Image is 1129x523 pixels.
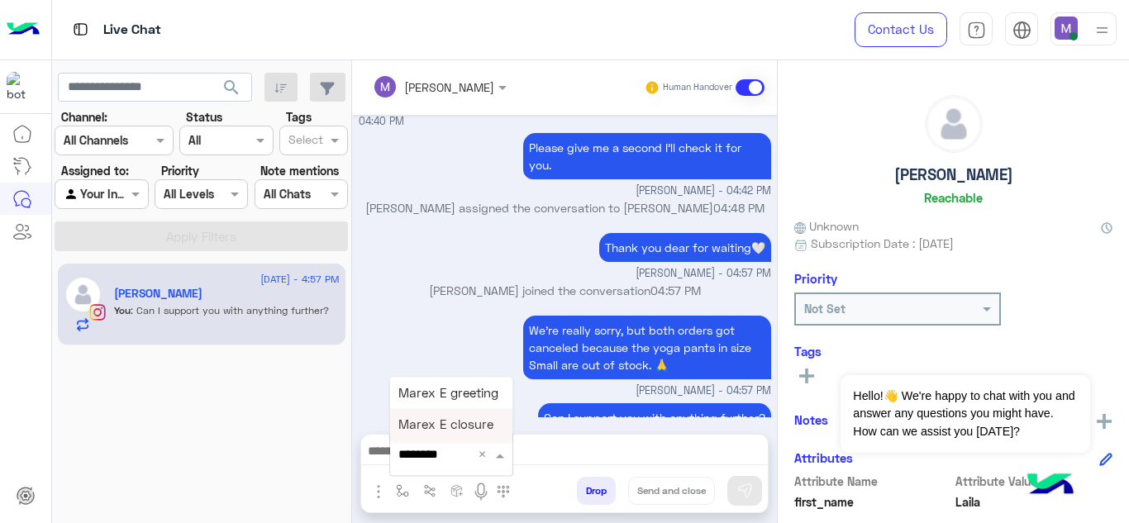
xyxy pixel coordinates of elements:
[736,483,753,499] img: send message
[855,12,947,47] a: Contact Us
[398,385,498,400] span: Marex E greeting
[636,266,771,282] span: [PERSON_NAME] - 04:57 PM
[794,493,952,511] span: first_name
[538,403,771,432] p: 3/9/2025, 4:57 PM
[471,482,491,502] img: send voice note
[811,235,954,252] span: Subscription Date : [DATE]
[7,12,40,47] img: Logo
[186,108,222,126] label: Status
[260,272,339,287] span: [DATE] - 4:57 PM
[286,108,312,126] label: Tags
[894,165,1013,184] h5: [PERSON_NAME]
[636,183,771,199] span: [PERSON_NAME] - 04:42 PM
[55,221,348,251] button: Apply Filters
[794,344,1112,359] h6: Tags
[212,73,252,108] button: search
[599,233,771,262] p: 3/9/2025, 4:57 PM
[450,484,464,497] img: create order
[389,477,417,504] button: select flow
[478,445,492,464] span: Clear All
[359,115,404,127] span: 04:40 PM
[103,19,161,41] p: Live Chat
[222,78,241,97] span: search
[398,417,493,432] span: Marex E closure
[89,304,106,321] img: Instagram
[390,377,512,440] ng-dropdown-panel: Options list
[577,477,616,505] button: Drop
[1055,17,1078,40] img: userImage
[663,81,732,94] small: Human Handover
[924,190,983,205] h6: Reachable
[286,131,323,152] div: Select
[794,412,828,427] h6: Notes
[926,96,982,152] img: defaultAdmin.png
[628,477,715,505] button: Send and close
[1097,414,1112,429] img: add
[794,271,837,286] h6: Priority
[650,283,701,297] span: 04:57 PM
[444,477,471,504] button: create order
[359,282,771,299] p: [PERSON_NAME] joined the conversation
[1092,20,1112,40] img: profile
[64,276,102,313] img: defaultAdmin.png
[114,304,131,316] span: You
[794,217,859,235] span: Unknown
[794,450,853,465] h6: Attributes
[131,304,329,316] span: Can I support you with anything further?
[841,375,1089,453] span: Hello!👋 We're happy to chat with you and answer any questions you might have. How can we assist y...
[260,162,339,179] label: Note mentions
[955,493,1113,511] span: Laila
[417,477,444,504] button: Trigger scenario
[960,12,993,47] a: tab
[955,473,1113,490] span: Attribute Value
[396,484,409,497] img: select flow
[161,162,199,179] label: Priority
[70,19,91,40] img: tab
[359,199,771,216] p: [PERSON_NAME] assigned the conversation to [PERSON_NAME]
[369,482,388,502] img: send attachment
[61,162,129,179] label: Assigned to:
[523,316,771,379] p: 3/9/2025, 4:57 PM
[497,485,510,498] img: make a call
[794,473,952,490] span: Attribute Name
[114,287,202,301] h5: Laila salem
[523,133,771,179] p: 3/9/2025, 4:42 PM
[636,383,771,399] span: [PERSON_NAME] - 04:57 PM
[1012,21,1031,40] img: tab
[61,108,107,126] label: Channel:
[423,484,436,497] img: Trigger scenario
[1022,457,1079,515] img: hulul-logo.png
[7,72,36,102] img: 317874714732967
[967,21,986,40] img: tab
[713,201,765,215] span: 04:48 PM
